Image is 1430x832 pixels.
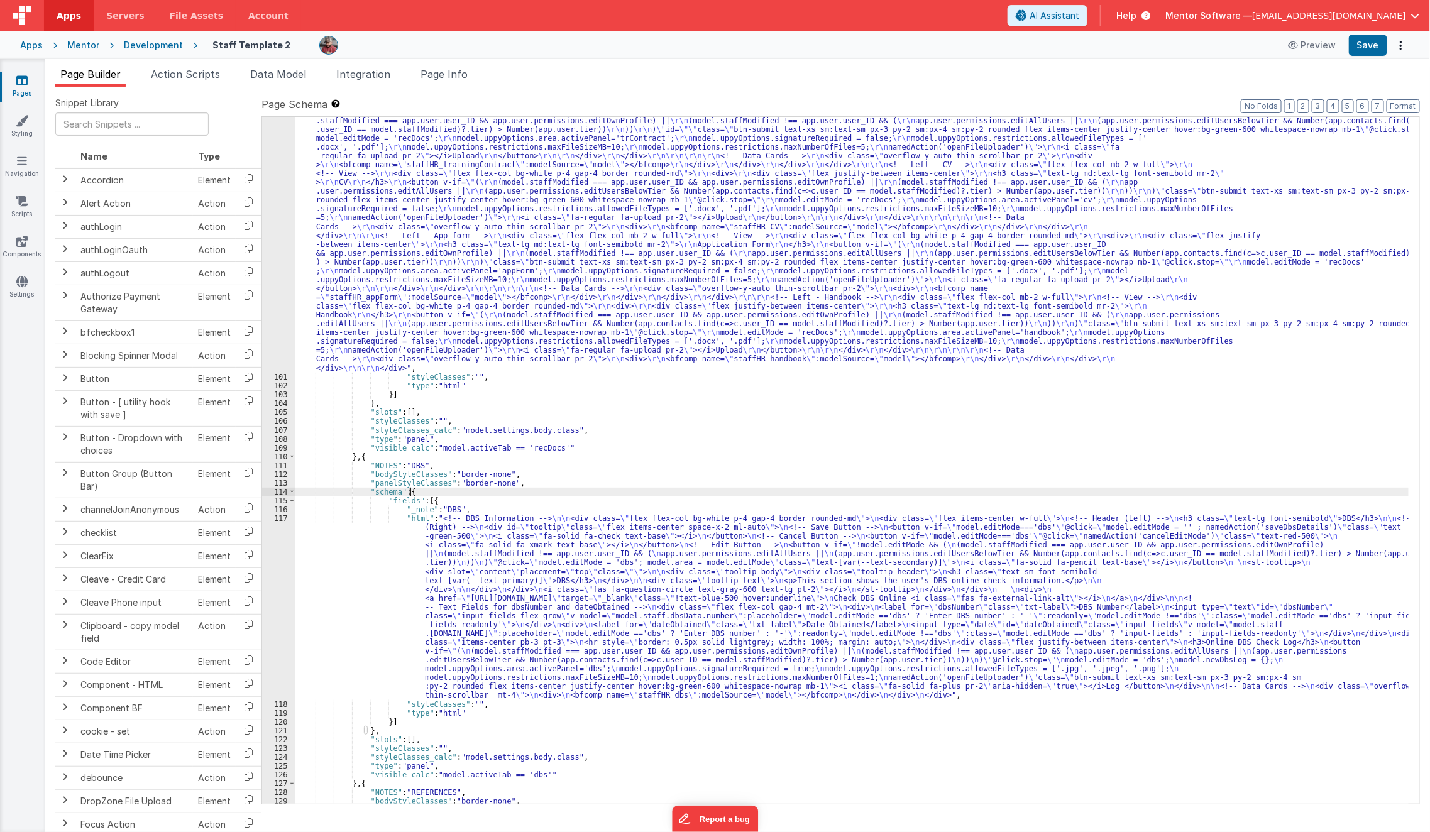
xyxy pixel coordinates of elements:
td: Element [193,462,236,498]
span: File Assets [170,9,224,22]
button: AI Assistant [1008,5,1087,26]
div: 104 [262,399,295,408]
td: Element [193,567,236,591]
span: Page Info [421,68,468,80]
td: Blocking Spinner Modal [75,344,193,367]
div: 107 [262,426,295,435]
td: Code Editor [75,650,193,673]
td: Button - Dropdown with choices [75,426,193,462]
span: Mentor Software — [1165,9,1252,22]
td: Element [193,696,236,720]
td: Element [193,390,236,426]
div: 129 [262,797,295,806]
td: DropZone File Upload [75,789,193,813]
div: 106 [262,417,295,425]
td: Action [193,344,236,367]
span: AI Assistant [1030,9,1079,22]
td: Action [193,498,236,521]
div: 108 [262,435,295,444]
input: Search Snippets ... [55,112,209,136]
div: 117 [262,514,295,700]
td: Authorize Payment Gateway [75,285,193,320]
span: Name [80,151,107,161]
button: 6 [1356,99,1369,113]
td: Element [193,789,236,813]
div: 114 [262,488,295,496]
td: ClearFix [75,544,193,567]
button: Options [1392,36,1410,54]
button: 4 [1327,99,1339,113]
div: 122 [262,735,295,744]
div: 126 [262,770,295,779]
td: Clipboard - copy model field [75,614,193,650]
td: Element [193,320,236,344]
td: authLogout [75,261,193,285]
span: Data Model [250,68,306,80]
td: Action [193,261,236,285]
td: Component - HTML [75,673,193,696]
span: Integration [336,68,390,80]
td: checklist [75,521,193,544]
button: Format [1387,99,1420,113]
div: 120 [262,718,295,726]
div: 101 [262,373,295,381]
button: 2 [1297,99,1309,113]
td: bfcheckbox1 [75,320,193,344]
div: 123 [262,744,295,753]
span: Apps [57,9,81,22]
div: 102 [262,381,295,390]
div: 124 [262,753,295,762]
div: 110 [262,452,295,461]
div: 113 [262,479,295,488]
td: Alert Action [75,192,193,215]
td: Cleave Phone input [75,591,193,614]
td: Element [193,426,236,462]
div: 119 [262,709,295,718]
td: Action [193,614,236,650]
td: Element [193,367,236,390]
td: Cleave - Credit Card [75,567,193,591]
td: Date Time Picker [75,743,193,766]
td: authLogin [75,215,193,238]
div: 125 [262,762,295,770]
td: channelJoinAnonymous [75,498,193,521]
button: No Folds [1241,99,1282,113]
td: authLoginOauth [75,238,193,261]
button: Preview [1281,35,1344,55]
iframe: Marker.io feedback button [672,806,758,832]
span: Servers [106,9,144,22]
td: Action [193,720,236,743]
span: Help [1116,9,1136,22]
div: Mentor [67,39,99,52]
div: 115 [262,496,295,505]
td: cookie - set [75,720,193,743]
span: Type [198,151,220,161]
td: Button - [ utility hook with save ] [75,390,193,426]
div: Apps [20,39,43,52]
div: 121 [262,726,295,735]
td: Element [193,168,236,192]
td: Element [193,544,236,567]
button: Save [1349,35,1387,56]
td: Element [193,285,236,320]
td: Element [193,650,236,673]
td: Component BF [75,696,193,720]
td: Element [193,591,236,614]
td: Element [193,673,236,696]
span: [EMAIL_ADDRESS][DOMAIN_NAME] [1252,9,1406,22]
td: Accordion [75,168,193,192]
button: 5 [1342,99,1354,113]
td: Action [193,192,236,215]
button: 1 [1284,99,1295,113]
div: 116 [262,505,295,514]
button: 7 [1372,99,1384,113]
div: 127 [262,779,295,788]
td: Element [193,521,236,544]
td: Button Group (Button Bar) [75,462,193,498]
td: debounce [75,766,193,789]
span: Page Schema [261,97,327,112]
td: Action [193,766,236,789]
span: Action Scripts [151,68,220,80]
button: 3 [1312,99,1324,113]
td: Element [193,743,236,766]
